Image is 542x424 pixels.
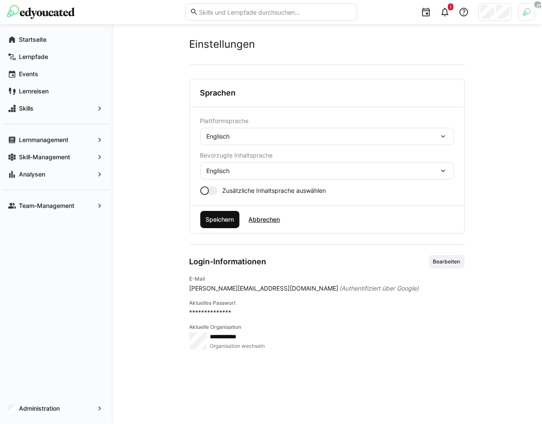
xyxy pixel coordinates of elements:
span: Bearbeiten [432,258,461,265]
span: Organisation wechseln [210,343,266,350]
h2: Einstellungen [190,38,465,51]
span: Speichern [204,215,235,224]
button: Speichern [200,211,240,228]
button: Abbrechen [243,211,285,228]
h3: Sprachen [200,88,236,98]
span: Englisch [207,132,230,141]
h4: Aktuelles Passwort [190,300,465,306]
button: Bearbeiten [429,255,465,269]
input: Skills und Lernpfade durchsuchen… [198,8,352,16]
span: Bevorzugte Inhaltsprache [200,152,273,159]
span: (Authentifiziert über Google) [340,284,419,293]
span: Abbrechen [247,215,281,224]
span: Plattformsprache [200,118,249,124]
h4: E-Mail [190,275,465,282]
span: Englisch [207,167,230,175]
span: 1 [450,4,452,9]
span: Zusätzliche Inhaltsprache auswählen [223,186,326,195]
h3: Login-Informationen [190,257,266,266]
h4: Aktuelle Organisation [190,324,465,331]
span: [PERSON_NAME][EMAIL_ADDRESS][DOMAIN_NAME] [190,284,339,293]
